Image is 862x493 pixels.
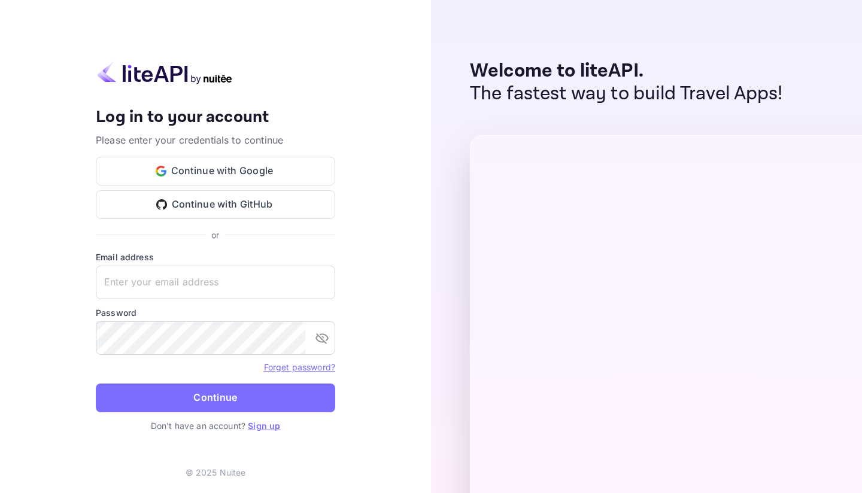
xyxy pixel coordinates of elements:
[211,229,219,241] p: or
[96,133,335,147] p: Please enter your credentials to continue
[96,61,233,84] img: liteapi
[96,266,335,299] input: Enter your email address
[96,190,335,219] button: Continue with GitHub
[264,362,335,372] a: Forget password?
[310,326,334,350] button: toggle password visibility
[248,421,280,431] a: Sign up
[470,83,783,105] p: The fastest way to build Travel Apps!
[186,466,246,479] p: © 2025 Nuitee
[96,384,335,412] button: Continue
[264,361,335,373] a: Forget password?
[470,60,783,83] p: Welcome to liteAPI.
[96,251,335,263] label: Email address
[96,419,335,432] p: Don't have an account?
[96,157,335,185] button: Continue with Google
[96,306,335,319] label: Password
[96,107,335,128] h4: Log in to your account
